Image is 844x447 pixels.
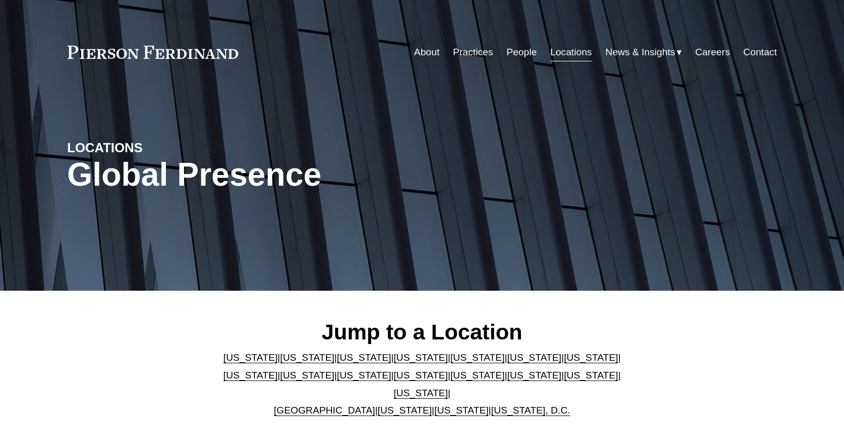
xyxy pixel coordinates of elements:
a: [US_STATE] [507,370,561,381]
a: folder dropdown [605,43,682,62]
a: Careers [695,43,729,62]
a: Locations [551,43,592,62]
a: [US_STATE] [280,370,335,381]
a: [US_STATE] [394,370,448,381]
a: [US_STATE] [394,388,448,398]
a: [US_STATE] [450,370,504,381]
a: [US_STATE] [450,352,504,363]
a: People [506,43,537,62]
a: [US_STATE] [337,352,391,363]
a: [GEOGRAPHIC_DATA] [274,405,375,416]
a: About [414,43,439,62]
a: [US_STATE] [224,370,278,381]
a: [US_STATE] [507,352,561,363]
a: [US_STATE] [224,352,278,363]
a: [US_STATE] [378,405,432,416]
h2: Jump to a Location [215,319,629,345]
a: [US_STATE] [337,370,391,381]
a: Contact [743,43,777,62]
a: [US_STATE] [280,352,335,363]
a: [US_STATE] [564,352,618,363]
a: Practices [453,43,493,62]
p: | | | | | | | | | | | | | | | | | | [215,349,629,419]
a: [US_STATE], D.C. [491,405,570,416]
a: [US_STATE] [564,370,618,381]
span: News & Insights [605,44,675,61]
h1: Global Presence [67,156,540,193]
a: [US_STATE] [394,352,448,363]
h4: LOCATIONS [67,140,245,156]
a: [US_STATE] [434,405,489,416]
